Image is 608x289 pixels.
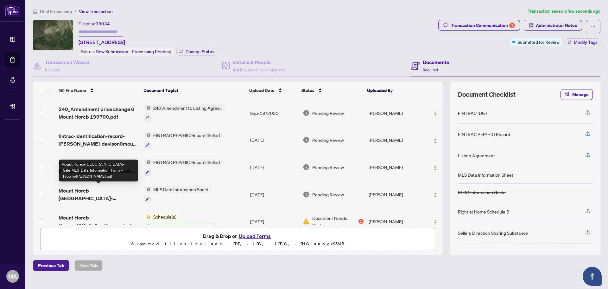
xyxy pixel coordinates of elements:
[45,68,60,72] span: Required
[41,228,435,252] span: Drag & Drop orUpload FormsSupported files include .PDF, .JPG, .JPEG, .PNG under25MB
[176,48,217,56] button: Change Status
[528,8,600,15] article: Transaction saved a few seconds ago
[45,58,90,66] h4: Transaction Wizard
[366,99,424,127] td: [PERSON_NAME]
[574,40,598,44] span: Modify Tags
[141,82,247,99] th: Document Tag(s)
[312,109,344,116] span: Pending Review
[430,162,440,172] button: Logo
[433,193,438,198] img: Logo
[237,232,273,240] button: Upload Forms
[458,131,510,138] div: FINTRAC PEP/HIO Record
[423,68,438,72] span: Required
[248,208,300,235] td: [DATE]
[248,181,300,208] td: [DATE]
[74,260,103,271] button: Next Tab
[301,87,314,94] span: Status
[38,260,64,271] span: Previous Tab
[59,160,138,181] div: Mount Horeb-[GEOGRAPHIC_DATA]-_Sale_MLS_Data_Information_Form_-_PropTx-[PERSON_NAME].pdf
[249,87,275,94] span: Upload Date
[430,108,440,118] button: Logo
[524,20,582,31] button: Administrator Notes
[33,260,69,271] button: Previous Tab
[144,213,216,230] button: Status IconSchedule(s)Status Icon271 Listing Agreement - Seller Designated Representation Agreeme...
[144,186,151,193] img: Status Icon
[517,38,560,45] span: Submitted for Review
[303,218,310,225] img: Document Status
[303,164,310,171] img: Document Status
[366,208,424,235] td: [PERSON_NAME]
[430,189,440,200] button: Logo
[151,186,211,193] span: MLS Data Information Sheet
[144,104,226,122] button: Status Icon240 Amendment to Listing Agreement - Authority to Offer for Sale Price Change/Extensio...
[233,58,286,66] h4: Details & People
[233,68,286,72] span: 4/4 Required Fields Completed
[458,171,513,178] div: MLS Data Information Sheet
[151,132,223,139] span: FINTRAC PEP/HIO Record (Seller)
[144,186,211,203] button: Status IconMLS Data Information Sheet
[509,23,515,28] div: 1
[79,38,125,46] span: [STREET_ADDRESS]
[458,90,516,99] span: Document Checklist
[79,9,113,14] span: View Transaction
[40,9,72,14] span: Deal Processing
[247,82,299,99] th: Upload Date
[59,87,86,94] span: (6) File Name
[59,214,139,229] span: Mount Horeb -Davison271_Seller_Designated_Representation_ListingAgreement_Authority_to_Offer_for_...
[151,213,179,220] span: Schedule(s)
[144,104,151,111] img: Status Icon
[536,20,577,30] span: Administrator Notes
[299,82,364,99] th: Status
[59,132,139,148] span: fintrac-identification-record-[PERSON_NAME]-davison0mount horeb-20250520-141434.pdf
[33,9,37,14] span: home
[5,5,20,16] img: logo
[430,135,440,145] button: Logo
[59,187,139,202] span: Mount Horeb-[GEOGRAPHIC_DATA]-_Sale_MLS_Data_Information_Form_-_PropTx-[PERSON_NAME].pdf
[56,82,141,99] th: (6) File Name
[96,21,110,27] span: 35934
[144,159,151,166] img: Status Icon
[312,214,357,228] span: Document Needs Work
[572,89,589,100] span: Manage
[303,136,310,143] img: Document Status
[451,20,515,30] div: Transaction Communication
[458,208,509,215] div: Right at Home Schedule B
[433,220,438,225] img: Logo
[59,105,139,121] span: 240_Amendment price change 0 Mount Horeb 199700.pdf
[303,191,310,198] img: Document Status
[79,47,174,56] div: Status:
[151,159,223,166] span: FINTRAC PEP/HIO Record (Seller)
[438,20,520,31] button: Transaction Communication1
[312,136,344,143] span: Pending Review
[151,223,207,230] span: 271 Listing Agreement - Seller Designated Representation Agreement Authority to Offer for Sale
[248,127,300,154] td: [DATE]
[144,223,151,230] img: Status Icon
[458,189,506,196] div: RECO Information Guide
[144,159,223,176] button: Status IconFINTRAC PEP/HIO Record (Seller)
[458,152,495,159] div: Listing Agreement
[144,132,151,139] img: Status Icon
[366,181,424,208] td: [PERSON_NAME]
[366,127,424,154] td: [PERSON_NAME]
[458,109,487,116] div: FINTRAC ID(s)
[430,216,440,227] button: Logo
[560,89,593,100] button: Manage
[312,164,344,171] span: Pending Review
[8,272,17,281] span: MA
[583,267,602,286] button: Open asap
[458,229,528,236] div: Sellers Direction Sharing Substance
[433,165,438,170] img: Logo
[144,132,223,149] button: Status IconFINTRAC PEP/HIO Record (Seller)
[33,20,73,50] img: IMG-X12159937_1.jpg
[358,219,364,224] div: 1
[203,232,273,240] span: Drag & Drop or
[591,24,595,29] span: ellipsis
[433,138,438,143] img: Logo
[364,82,422,99] th: Uploaded By
[144,213,151,220] img: Status Icon
[366,154,424,181] td: [PERSON_NAME]
[248,99,300,127] td: Sep/19/2025
[151,104,226,111] span: 240 Amendment to Listing Agreement - Authority to Offer for Sale Price Change/Extension/Amendment(s)
[45,240,431,248] p: Supported files include .PDF, .JPG, .JPEG, .PNG under 25 MB
[79,20,110,27] div: Ticket #:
